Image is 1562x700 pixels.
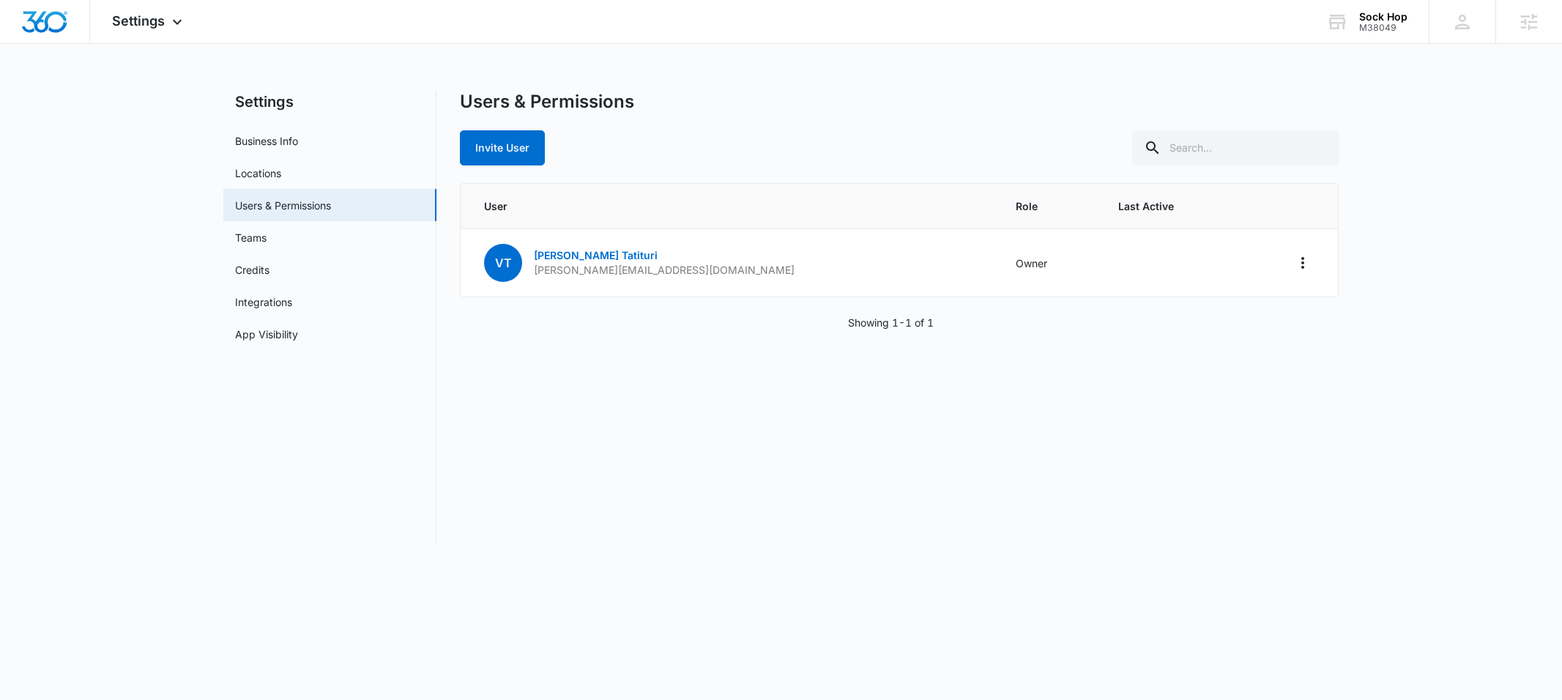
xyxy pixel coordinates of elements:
[235,198,331,213] a: Users & Permissions
[848,315,934,330] p: Showing 1-1 of 1
[235,230,267,245] a: Teams
[460,91,634,113] h1: Users & Permissions
[1291,251,1314,275] button: Actions
[1016,198,1082,214] span: Role
[235,165,281,181] a: Locations
[112,13,165,29] span: Settings
[998,229,1100,297] td: Owner
[484,257,522,269] a: VT
[460,141,545,154] a: Invite User
[235,327,298,342] a: App Visibility
[235,262,269,278] a: Credits
[534,263,795,278] p: [PERSON_NAME][EMAIL_ADDRESS][DOMAIN_NAME]
[1359,11,1407,23] div: account name
[460,130,545,165] button: Invite User
[484,244,522,282] span: VT
[1118,198,1222,214] span: Last Active
[534,249,658,261] a: [PERSON_NAME] Tatituri
[1132,130,1339,165] input: Search...
[235,133,298,149] a: Business Info
[1359,23,1407,33] div: account id
[223,91,436,113] h2: Settings
[484,198,981,214] span: User
[235,294,292,310] a: Integrations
